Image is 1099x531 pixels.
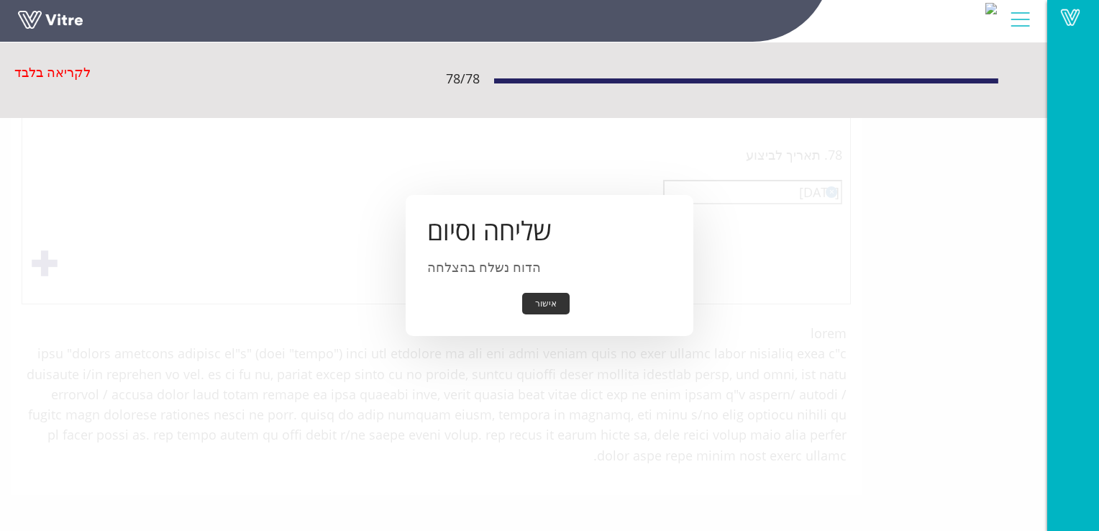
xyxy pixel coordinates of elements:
[446,68,480,88] span: 78 / 78
[14,62,91,82] p: לקריאה בלבד
[406,195,693,337] div: הדוח נשלח בהצלחה
[522,293,570,315] button: אישור
[985,3,997,14] img: ca77c97f-db9d-495e-a36c-cb4935d74fd2.png
[427,217,672,245] h1: שליחה וסיום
